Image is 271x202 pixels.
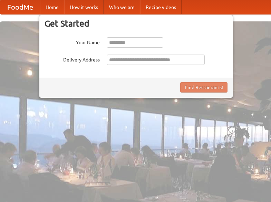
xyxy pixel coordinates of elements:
[180,82,228,93] button: Find Restaurants!
[104,0,140,14] a: Who we are
[140,0,182,14] a: Recipe videos
[45,37,100,46] label: Your Name
[64,0,104,14] a: How it works
[0,0,40,14] a: FoodMe
[45,55,100,63] label: Delivery Address
[45,18,228,29] h3: Get Started
[40,0,64,14] a: Home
